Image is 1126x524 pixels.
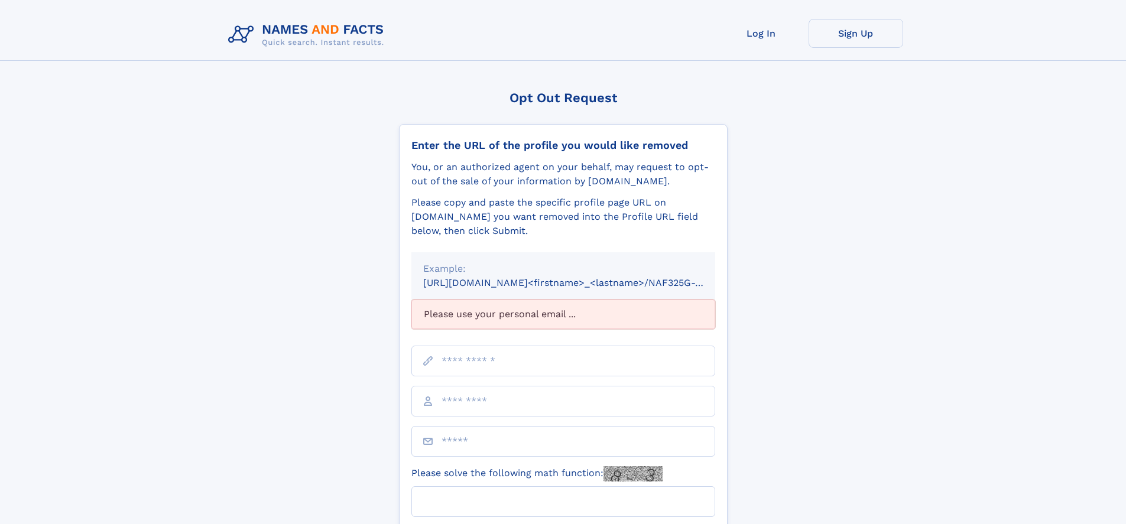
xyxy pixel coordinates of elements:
div: Enter the URL of the profile you would like removed [411,139,715,152]
div: Please use your personal email ... [411,300,715,329]
img: Logo Names and Facts [223,19,394,51]
div: You, or an authorized agent on your behalf, may request to opt-out of the sale of your informatio... [411,160,715,188]
small: [URL][DOMAIN_NAME]<firstname>_<lastname>/NAF325G-xxxxxxxx [423,277,738,288]
a: Sign Up [809,19,903,48]
a: Log In [714,19,809,48]
div: Example: [423,262,703,276]
div: Please copy and paste the specific profile page URL on [DOMAIN_NAME] you want removed into the Pr... [411,196,715,238]
label: Please solve the following math function: [411,466,663,481]
div: Opt Out Request [399,90,728,105]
